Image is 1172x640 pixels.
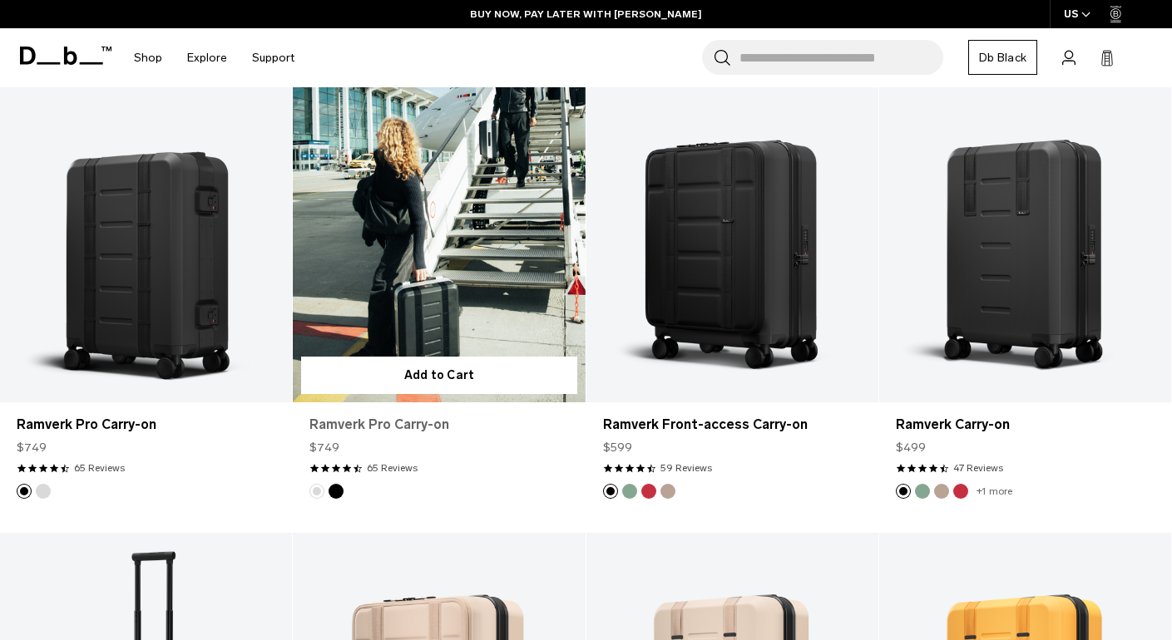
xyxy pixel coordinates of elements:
button: Silver [36,484,51,499]
button: Sprite Lightning Red [641,484,656,499]
nav: Main Navigation [121,28,307,87]
a: +1 more [977,485,1012,497]
a: Shop [134,28,162,87]
button: Black Out [603,484,618,499]
a: Ramverk Carry-on [896,415,1155,435]
a: Ramverk Pro Carry-on [309,415,568,435]
a: BUY NOW, PAY LATER WITH [PERSON_NAME] [470,7,702,22]
a: Support [252,28,294,87]
a: Explore [187,28,227,87]
span: $599 [603,439,632,456]
a: 65 reviews [74,460,125,475]
a: Db Black [968,40,1037,75]
a: Ramverk Carry-on [879,77,1171,401]
a: Ramverk Front-access Carry-on [603,415,862,435]
button: Fogbow Beige [934,484,949,499]
span: $499 [896,439,926,456]
a: Ramverk Pro Carry-on [293,77,585,401]
a: 59 reviews [660,460,712,475]
button: Add to Cart [301,357,576,394]
a: Ramverk Pro Carry-on [17,415,275,435]
a: 47 reviews [953,460,1003,475]
a: 65 reviews [367,460,418,475]
button: Green Ray [622,484,637,499]
button: Black Out [329,484,344,499]
button: Silver [309,484,324,499]
button: Black Out [896,484,911,499]
span: $749 [17,439,47,456]
button: Black Out [17,484,32,499]
button: Fogbow Beige [660,484,675,499]
button: Green Ray [915,484,930,499]
button: Sprite Lightning Red [953,484,968,499]
a: Ramverk Front-access Carry-on [586,77,878,401]
span: $749 [309,439,339,456]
